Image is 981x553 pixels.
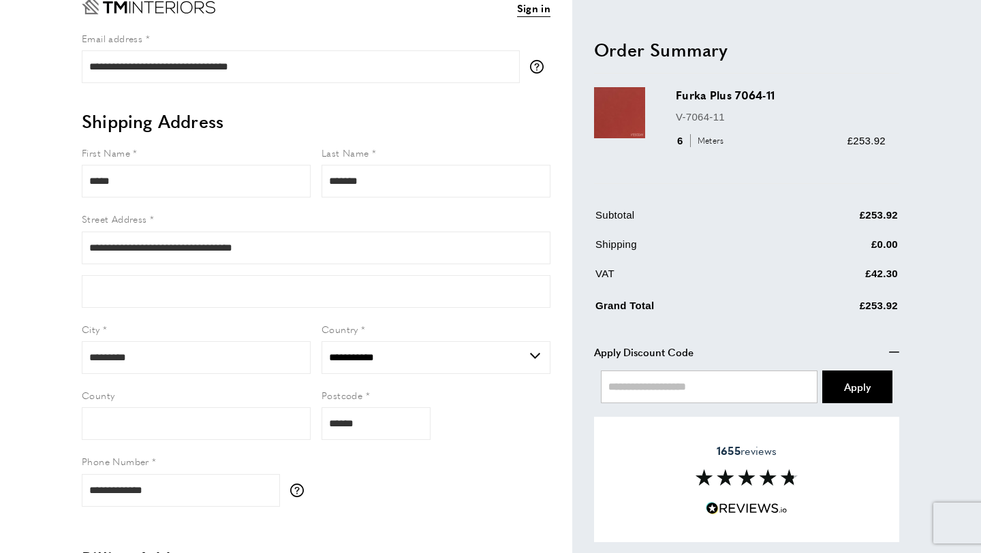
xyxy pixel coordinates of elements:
[82,146,130,159] span: First Name
[779,206,899,233] td: £253.92
[779,236,899,262] td: £0.00
[82,388,114,402] span: County
[595,294,778,323] td: Grand Total
[82,322,100,336] span: City
[322,322,358,336] span: Country
[717,444,777,458] span: reviews
[290,484,311,497] button: More information
[779,265,899,291] td: £42.30
[779,294,899,323] td: £253.92
[676,132,728,148] div: 6
[595,206,778,233] td: Subtotal
[822,370,892,402] button: Apply Coupon
[844,379,871,393] span: Apply Coupon
[676,108,886,125] p: V-7064-11
[82,454,149,468] span: Phone Number
[676,87,886,103] h3: Furka Plus 7064-11
[82,109,550,133] h2: Shipping Address
[594,87,645,138] img: Furka Plus 7064-11
[706,502,788,515] img: Reviews.io 5 stars
[82,31,142,45] span: Email address
[322,388,362,402] span: Postcode
[594,37,899,61] h2: Order Summary
[594,343,694,360] span: Apply Discount Code
[717,443,741,458] strong: 1655
[595,236,778,262] td: Shipping
[530,60,550,74] button: More information
[82,212,147,225] span: Street Address
[595,265,778,291] td: VAT
[847,134,886,146] span: £253.92
[690,134,728,147] span: Meters
[696,469,798,486] img: Reviews section
[322,146,369,159] span: Last Name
